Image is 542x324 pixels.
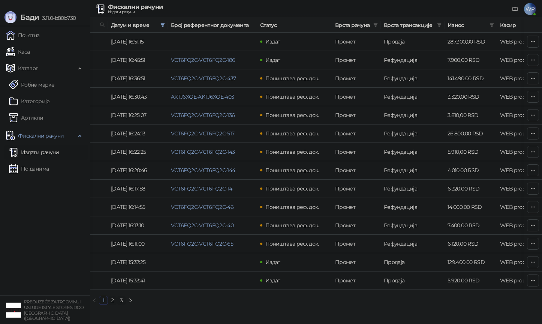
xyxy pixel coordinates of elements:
[445,198,497,216] td: 14.000,00 RSD
[108,296,117,304] a: 2
[265,93,319,100] span: Поништава реф. док.
[108,216,168,235] td: [DATE] 16:13:10
[381,216,445,235] td: Рефундација
[128,298,133,303] span: right
[99,296,108,304] a: 1
[332,106,381,124] td: Промет
[437,23,442,27] span: filter
[108,253,168,271] td: [DATE] 15:37:25
[445,253,497,271] td: 129.400,00 RSD
[332,161,381,180] td: Промет
[445,161,497,180] td: 4.010,00 RSD
[509,3,521,15] a: Документација
[332,143,381,161] td: Промет
[108,106,168,124] td: [DATE] 16:25:07
[159,19,166,31] span: filter
[171,93,234,100] a: AKTJ6XQE-AKTJ6XQE-403
[381,271,445,290] td: Продаја
[436,19,443,31] span: filter
[171,204,234,210] a: VCT6FQ2C-VCT6FQ2C-46
[265,57,280,63] span: Издат
[117,296,126,304] a: 3
[332,198,381,216] td: Промет
[39,15,76,21] span: 3.11.0-b80b730
[332,33,381,51] td: Промет
[332,271,381,290] td: Промет
[108,10,163,14] div: Издати рачуни
[108,296,117,305] li: 2
[108,161,168,180] td: [DATE] 16:20:46
[445,271,497,290] td: 5.920,00 RSD
[448,21,487,29] span: Износ
[168,18,257,33] th: Број референтног документа
[18,128,64,143] span: Фискални рачуни
[108,143,168,161] td: [DATE] 16:22:25
[108,69,168,88] td: [DATE] 16:36:51
[381,253,445,271] td: Продаја
[488,19,496,31] span: filter
[9,77,54,92] a: Робне марке
[108,271,168,290] td: [DATE] 15:33:41
[117,296,126,305] li: 3
[381,51,445,69] td: Рефундација
[20,13,39,22] span: Бади
[332,18,381,33] th: Врста рачуна
[171,240,233,247] a: VCT6FQ2C-VCT6FQ2C-65
[381,161,445,180] td: Рефундација
[381,33,445,51] td: Продаја
[4,11,16,23] img: Logo
[160,23,165,27] span: filter
[381,198,445,216] td: Рефундација
[332,69,381,88] td: Промет
[108,4,163,10] div: Фискални рачуни
[381,180,445,198] td: Рефундација
[445,88,497,106] td: 3.320,00 RSD
[99,296,108,305] li: 1
[126,296,135,305] button: right
[265,75,319,82] span: Поништава реф. док.
[445,33,497,51] td: 287.300,00 RSD
[381,235,445,253] td: Рефундација
[24,299,84,321] small: PREDUZEĆE ZA TRGOVINU I USLUGE ISTYLE STORES DOO [GEOGRAPHIC_DATA] ([GEOGRAPHIC_DATA])
[171,130,235,137] a: VCT6FQ2C-VCT6FQ2C-517
[90,296,99,305] li: Претходна страна
[332,235,381,253] td: Промет
[445,106,497,124] td: 3.810,00 RSD
[6,44,30,59] a: Каса
[171,112,235,118] a: VCT6FQ2C-VCT6FQ2C-136
[9,113,18,122] img: Artikli
[332,51,381,69] td: Промет
[265,148,319,155] span: Поништава реф. док.
[265,112,319,118] span: Поништава реф. док.
[335,21,370,29] span: Врста рачуна
[171,75,236,82] a: VCT6FQ2C-VCT6FQ2C-437
[265,38,280,45] span: Издат
[445,216,497,235] td: 7.400,00 RSD
[6,28,40,43] a: Почетна
[257,18,332,33] th: Статус
[171,222,234,229] a: VCT6FQ2C-VCT6FQ2C-40
[384,21,434,29] span: Врста трансакције
[381,143,445,161] td: Рефундација
[445,69,497,88] td: 141.490,00 RSD
[381,88,445,106] td: Рефундација
[265,240,319,247] span: Поништава реф. док.
[265,167,319,174] span: Поништава реф. док.
[108,198,168,216] td: [DATE] 16:14:55
[381,124,445,143] td: Рефундација
[18,61,38,76] span: Каталог
[92,298,97,303] span: left
[126,296,135,305] li: Следећа страна
[524,3,536,15] span: WP
[265,222,319,229] span: Поништава реф. док.
[171,148,235,155] a: VCT6FQ2C-VCT6FQ2C-143
[381,18,445,33] th: Врста трансакције
[171,167,235,174] a: VCT6FQ2C-VCT6FQ2C-144
[108,124,168,143] td: [DATE] 16:24:13
[373,23,378,27] span: filter
[108,180,168,198] td: [DATE] 16:17:58
[490,23,494,27] span: filter
[332,88,381,106] td: Промет
[171,185,232,192] a: VCT6FQ2C-VCT6FQ2C-14
[111,21,157,29] span: Датум и време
